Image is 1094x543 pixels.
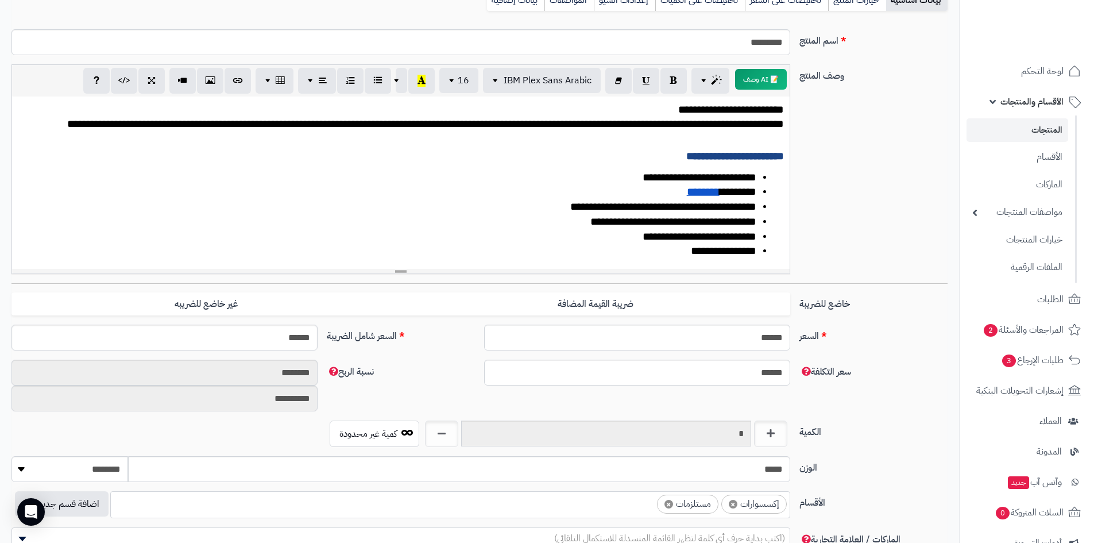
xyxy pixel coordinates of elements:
[504,74,592,87] span: IBM Plex Sans Arabic
[1008,476,1029,489] span: جديد
[1002,355,1016,367] span: 3
[967,228,1068,252] a: خيارات المنتجات
[1007,474,1062,490] span: وآتس آب
[721,495,787,514] li: إكسسوارات
[657,495,718,514] li: مستلزمات
[1001,352,1064,368] span: طلبات الإرجاع
[401,292,790,316] label: ضريبة القيمة المضافة
[795,29,952,48] label: اسم المنتج
[967,255,1068,280] a: الملفات الرقمية
[1037,291,1064,307] span: الطلبات
[795,292,952,311] label: خاضع للضريبة
[1039,413,1062,429] span: العملاء
[799,365,851,379] span: سعر التكلفة
[735,69,787,90] button: 📝 AI وصف
[795,456,952,475] label: الوزن
[795,325,952,343] label: السعر
[1016,9,1083,33] img: logo-2.png
[483,68,601,93] button: IBM Plex Sans Arabic
[967,200,1068,225] a: مواصفات المنتجات
[795,64,952,83] label: وصف المنتج
[967,145,1068,170] a: الأقسام
[322,325,480,343] label: السعر شامل الضريبة
[983,322,1064,338] span: المراجعات والأسئلة
[967,346,1087,374] a: طلبات الإرجاع3
[439,68,478,93] button: 16
[967,407,1087,435] a: العملاء
[11,292,401,316] label: غير خاضع للضريبه
[327,365,374,379] span: نسبة الربح
[967,468,1087,496] a: وآتس آبجديد
[995,505,1064,521] span: السلات المتروكة
[967,438,1087,465] a: المدونة
[795,421,952,439] label: الكمية
[967,118,1068,142] a: المنتجات
[967,286,1087,313] a: الطلبات
[967,172,1068,197] a: الماركات
[984,324,998,337] span: 2
[1021,63,1064,79] span: لوحة التحكم
[996,507,1010,519] span: 0
[967,57,1087,85] a: لوحة التحكم
[729,500,737,509] span: ×
[967,377,1087,405] a: إشعارات التحويلات البنكية
[967,316,1087,344] a: المراجعات والأسئلة2
[976,383,1064,399] span: إشعارات التحويلات البنكية
[15,491,109,517] button: اضافة قسم جديد
[1037,444,1062,460] span: المدونة
[17,498,45,526] div: Open Intercom Messenger
[967,499,1087,526] a: السلات المتروكة0
[795,491,952,510] label: الأقسام
[458,74,469,87] span: 16
[1000,94,1064,110] span: الأقسام والمنتجات
[664,500,673,509] span: ×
